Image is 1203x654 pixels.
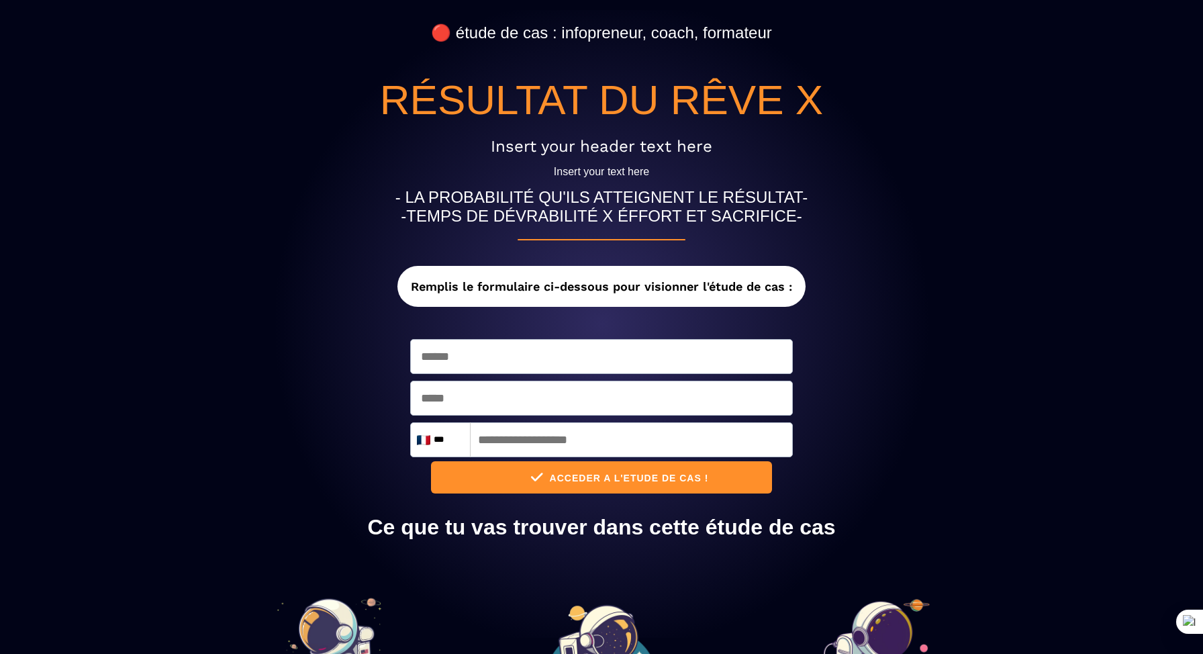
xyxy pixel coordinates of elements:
h1: Ce que tu vas trouver dans cette étude de cas [182,508,1021,547]
h2: 🔴 étude de cas : infopreneur, coach, formateur [309,17,894,49]
span: Remplis le formulaire ci-dessous pour visionner l'étude de cas : [397,266,806,307]
h2: Insert your header text here [309,130,894,162]
h1: Résultat du rêve x [309,69,894,130]
text: Insert your text here [309,162,894,181]
h2: - LA PROBABILITÉ QU'ILS ATTEIGNENT LE RÉSULTAT- -TEMPS DE DÉVRABILITÉ X ÉFFORT ET SACRIFICE- [309,181,894,232]
img: fr [417,435,430,445]
button: ACCEDER A L'ETUDE DE CAS ! [431,461,771,494]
